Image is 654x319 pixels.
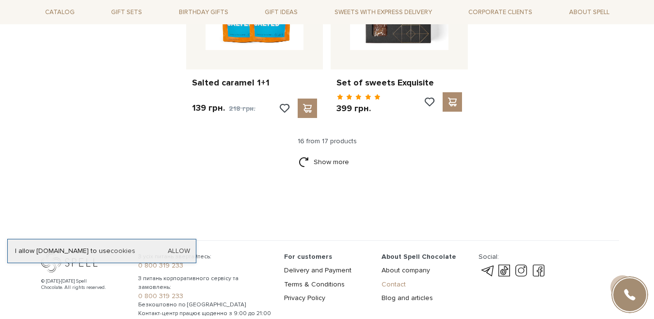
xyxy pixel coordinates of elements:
[192,77,318,88] a: Salted caramel 1+1
[261,5,302,20] span: Gift ideas
[284,294,325,302] a: Privacy Policy
[138,292,272,301] a: 0 800 319 233
[479,252,546,261] div: Social:
[464,4,536,20] a: Corporate clients
[513,265,529,277] a: instagram
[382,266,430,274] a: About company
[41,5,79,20] span: Catalog
[496,265,512,277] a: tik-tok
[107,5,146,20] span: Gift sets
[41,278,107,291] div: © [DATE]-[DATE] Spell Chocolate. All rights reserved.
[479,265,495,277] a: telegram
[8,247,196,255] div: I allow [DOMAIN_NAME] to use
[284,280,345,288] a: Terms & Conditions
[192,102,255,114] p: 139 грн.
[284,266,351,274] a: Delivery and Payment
[138,252,272,261] span: З усіх питань звертайтесь:
[299,153,355,170] a: Show more
[382,252,456,261] span: About Spell Chocolate
[382,280,406,288] a: Contact
[331,4,436,20] a: Sweets with express delivery
[565,5,613,20] span: About Spell
[138,261,272,270] a: 0 800 319 233
[168,247,190,255] a: Allow
[336,77,462,88] a: Set of sweets Exquisite
[138,274,272,292] span: З питань корпоративного сервісу та замовлень:
[175,5,232,20] span: Birthday gifts
[336,103,381,114] p: 399 грн.
[111,247,135,255] a: cookies
[284,252,332,261] span: For customers
[382,294,433,302] a: Blog and articles
[138,309,272,318] span: Контакт-центр працює щоденно з 9:00 до 21:00
[138,301,272,309] span: Безкоштовно по [GEOGRAPHIC_DATA]
[530,265,547,277] a: facebook
[37,137,617,146] div: 16 from 17 products
[229,104,255,113] span: 218 грн.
